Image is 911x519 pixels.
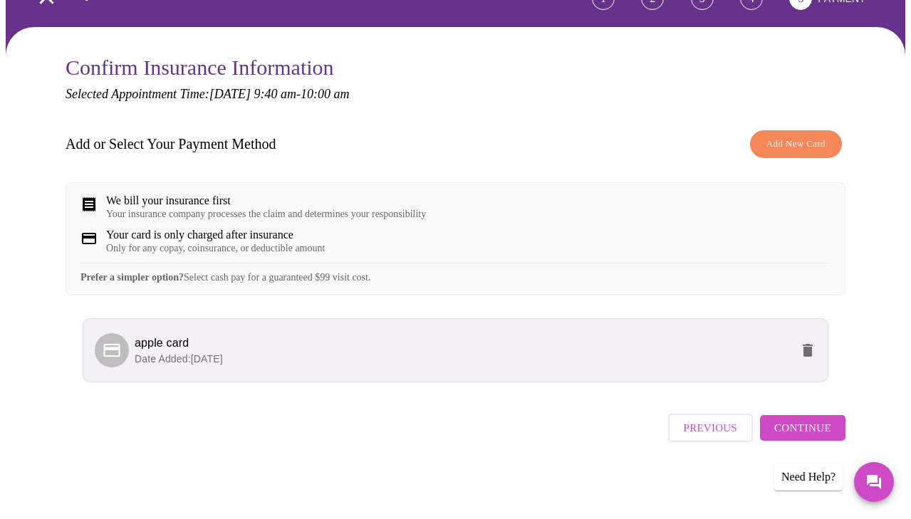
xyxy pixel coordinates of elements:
span: Previous [684,419,737,437]
button: Add New Card [750,130,842,158]
span: apple card [135,337,189,349]
span: Continue [774,419,831,437]
span: Add New Card [766,136,826,152]
button: Continue [760,415,845,441]
div: Your card is only charged after insurance [106,229,325,241]
h3: Confirm Insurance Information [66,56,845,80]
div: We bill your insurance first [106,194,426,207]
em: Selected Appointment Time: [DATE] 9:40 am - 10:00 am [66,87,349,101]
div: Your insurance company processes the claim and determines your responsibility [106,209,426,220]
strong: Prefer a simpler option? [80,272,184,283]
button: delete [791,333,825,367]
h3: Add or Select Your Payment Method [66,136,276,152]
button: Previous [668,414,753,442]
div: Only for any copay, coinsurance, or deductible amount [106,243,325,254]
div: Need Help? [774,463,843,491]
div: Select cash pay for a guaranteed $99 visit cost. [80,263,831,283]
span: Date Added: [DATE] [135,353,223,365]
button: Messages [854,462,894,502]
